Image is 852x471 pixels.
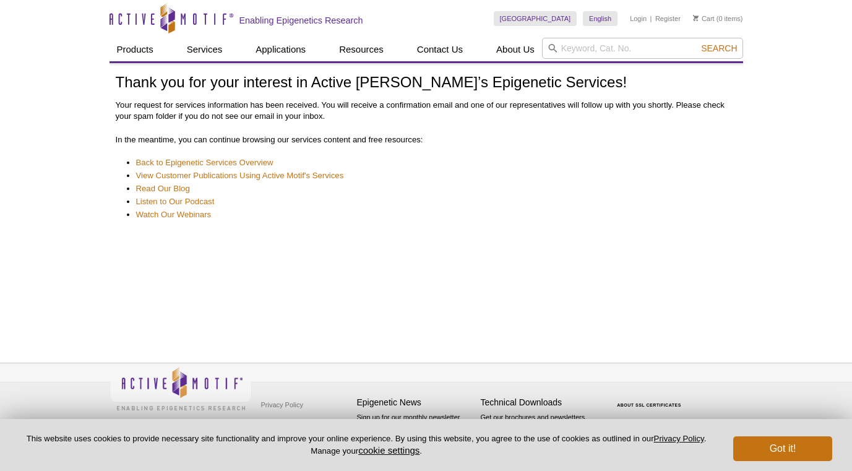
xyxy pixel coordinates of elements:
[481,412,598,444] p: Get our brochures and newsletters, or request them by mail.
[258,414,323,433] a: Terms & Conditions
[110,38,161,61] a: Products
[136,170,344,181] a: View Customer Publications Using Active Motif's Services
[481,397,598,408] h4: Technical Downloads
[239,15,363,26] h2: Enabling Epigenetics Research
[179,38,230,61] a: Services
[110,363,252,413] img: Active Motif,
[116,100,737,122] p: Your request for services information has been received. You will receive a confirmation email an...
[136,157,273,168] a: Back to Epigenetic Services Overview
[116,134,737,145] p: In the meantime, you can continue browsing our services content and free resources:
[136,209,212,220] a: Watch Our Webinars
[650,11,652,26] li: |
[248,38,313,61] a: Applications
[701,43,737,53] span: Search
[357,412,475,454] p: Sign up for our monthly newsletter highlighting recent publications in the field of epigenetics.
[630,14,647,23] a: Login
[357,397,475,408] h4: Epigenetic News
[542,38,743,59] input: Keyword, Cat. No.
[605,385,697,412] table: Click to Verify - This site chose Symantec SSL for secure e-commerce and confidential communicati...
[733,436,832,461] button: Got it!
[358,445,420,456] button: cookie settings
[494,11,577,26] a: [GEOGRAPHIC_DATA]
[20,433,713,457] p: This website uses cookies to provide necessary site functionality and improve your online experie...
[332,38,391,61] a: Resources
[693,15,699,21] img: Your Cart
[258,395,306,414] a: Privacy Policy
[410,38,470,61] a: Contact Us
[583,11,617,26] a: English
[654,434,704,443] a: Privacy Policy
[617,403,681,407] a: ABOUT SSL CERTIFICATES
[697,43,741,54] button: Search
[693,14,715,23] a: Cart
[136,183,190,194] a: Read Our Blog
[693,11,743,26] li: (0 items)
[136,196,215,207] a: Listen to Our Podcast
[116,74,737,92] h1: Thank you for your interest in Active [PERSON_NAME]’s Epigenetic Services!
[655,14,681,23] a: Register
[489,38,542,61] a: About Us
